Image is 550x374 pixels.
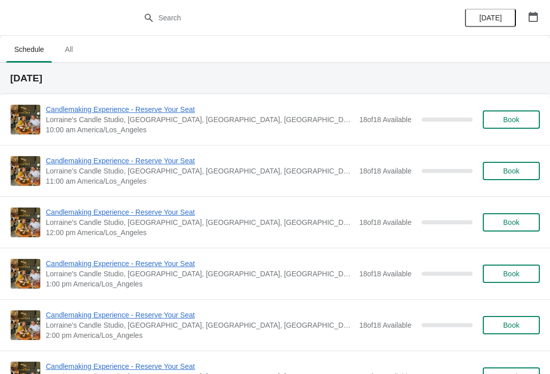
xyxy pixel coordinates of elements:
[483,110,540,129] button: Book
[46,269,354,279] span: Lorraine's Candle Studio, [GEOGRAPHIC_DATA], [GEOGRAPHIC_DATA], [GEOGRAPHIC_DATA], [GEOGRAPHIC_DATA]
[46,279,354,289] span: 1:00 pm America/Los_Angeles
[359,270,411,278] span: 18 of 18 Available
[46,207,354,217] span: Candlemaking Experience - Reserve Your Seat
[483,265,540,283] button: Book
[46,227,354,238] span: 12:00 pm America/Los_Angeles
[46,156,354,166] span: Candlemaking Experience - Reserve Your Seat
[503,218,519,226] span: Book
[483,316,540,334] button: Book
[465,9,516,27] button: [DATE]
[503,167,519,175] span: Book
[359,218,411,226] span: 18 of 18 Available
[56,40,81,59] span: All
[11,310,40,340] img: Candlemaking Experience - Reserve Your Seat | Lorraine's Candle Studio, Market Street, Pacific Be...
[359,116,411,124] span: 18 of 18 Available
[46,104,354,114] span: Candlemaking Experience - Reserve Your Seat
[46,114,354,125] span: Lorraine's Candle Studio, [GEOGRAPHIC_DATA], [GEOGRAPHIC_DATA], [GEOGRAPHIC_DATA], [GEOGRAPHIC_DATA]
[503,270,519,278] span: Book
[359,321,411,329] span: 18 of 18 Available
[483,213,540,232] button: Book
[11,208,40,237] img: Candlemaking Experience - Reserve Your Seat | Lorraine's Candle Studio, Market Street, Pacific Be...
[11,105,40,134] img: Candlemaking Experience - Reserve Your Seat | Lorraine's Candle Studio, Market Street, Pacific Be...
[479,14,502,22] span: [DATE]
[46,217,354,227] span: Lorraine's Candle Studio, [GEOGRAPHIC_DATA], [GEOGRAPHIC_DATA], [GEOGRAPHIC_DATA], [GEOGRAPHIC_DATA]
[158,9,413,27] input: Search
[11,156,40,186] img: Candlemaking Experience - Reserve Your Seat | Lorraine's Candle Studio, Market Street, Pacific Be...
[10,73,540,83] h2: [DATE]
[46,125,354,135] span: 10:00 am America/Los_Angeles
[46,310,354,320] span: Candlemaking Experience - Reserve Your Seat
[46,361,354,371] span: Candlemaking Experience - Reserve Your Seat
[483,162,540,180] button: Book
[46,320,354,330] span: Lorraine's Candle Studio, [GEOGRAPHIC_DATA], [GEOGRAPHIC_DATA], [GEOGRAPHIC_DATA], [GEOGRAPHIC_DATA]
[359,167,411,175] span: 18 of 18 Available
[46,258,354,269] span: Candlemaking Experience - Reserve Your Seat
[503,116,519,124] span: Book
[6,40,52,59] span: Schedule
[46,330,354,340] span: 2:00 pm America/Los_Angeles
[11,259,40,289] img: Candlemaking Experience - Reserve Your Seat | Lorraine's Candle Studio, Market Street, Pacific Be...
[503,321,519,329] span: Book
[46,176,354,186] span: 11:00 am America/Los_Angeles
[46,166,354,176] span: Lorraine's Candle Studio, [GEOGRAPHIC_DATA], [GEOGRAPHIC_DATA], [GEOGRAPHIC_DATA], [GEOGRAPHIC_DATA]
